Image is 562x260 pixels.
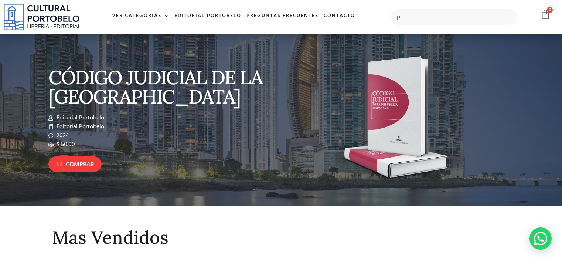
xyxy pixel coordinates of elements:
a: Editorial Portobelo [172,8,244,24]
a: Comprar [48,156,102,172]
span: $ 50.00 [55,140,75,149]
a: Ver Categorías [109,8,172,24]
span: Comprar [66,160,94,170]
span: Editorial Portobelo [55,122,104,131]
span: Editorial Portobelo [55,114,104,122]
a: Preguntas frecuentes [244,8,321,24]
span: 2024 [55,131,69,140]
span: 0 [547,7,553,13]
input: Búsqueda [391,9,517,25]
div: WhatsApp contact [529,227,552,250]
p: CÓDIGO JUDICIAL DE LA [GEOGRAPHIC_DATA] [48,68,277,106]
a: Contacto [321,8,358,24]
h2: Mas Vendidos [52,228,510,247]
a: 0 [540,9,551,20]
